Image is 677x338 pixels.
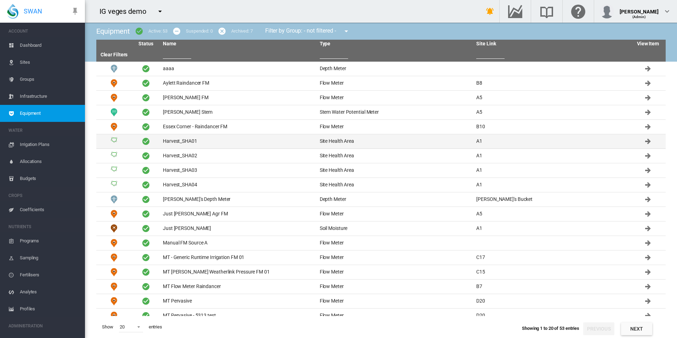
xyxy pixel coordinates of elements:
img: profile.jpg [600,4,614,18]
span: WATER [8,125,79,136]
tr: Flow Meter Aylett Raindancer FM Flow Meter B8 Click to go to equipment [96,76,666,91]
button: icon-bell-ring [483,4,497,18]
span: Active [142,253,150,262]
span: ADMINISTRATION [8,320,79,332]
span: Active [142,181,150,189]
td: Just [PERSON_NAME] [160,221,317,236]
td: [PERSON_NAME] FM [160,91,317,105]
tr: Site Health Area Harvest_SHA01 Site Health Area A1 Click to go to equipment [96,134,666,149]
td: Flow Meter [96,91,132,105]
td: Flow Meter [96,294,132,308]
span: Sampling [20,249,79,266]
td: D20 [473,309,630,323]
td: A5 [473,91,630,105]
td: Flow Meter [96,236,132,250]
td: B7 [473,280,630,294]
tr: Stem Water Potential Meter [PERSON_NAME] Stem Stem Water Potential Meter A5 Click to go to equipment [96,105,666,120]
img: 11.svg [110,224,118,233]
md-icon: Click here for help [570,7,587,16]
tr: Soil Moisture Just [PERSON_NAME] Soil Moisture A1 Click to go to equipment [96,221,666,236]
td: B10 [473,120,630,134]
td: Manual FM Source A [160,236,317,250]
span: Budgets [20,170,79,187]
td: Site Health Area [96,178,132,192]
md-icon: icon-chevron-down [663,7,671,16]
td: Essex Corner - Raindancer FM [160,120,317,134]
th: View Item [630,40,666,48]
span: Active [142,166,150,175]
td: Site Health Area [96,134,132,148]
span: Active [142,224,150,233]
md-icon: icon-menu-down [156,7,164,16]
td: A5 [473,105,630,119]
md-icon: Click to go to equipment [644,239,652,247]
span: Profiles [20,300,79,317]
tr: Flow Meter MT [PERSON_NAME] Weatherlink Pressure FM 01 Flow Meter C15 Click to go to equipment [96,265,666,280]
div: [PERSON_NAME] [620,5,659,12]
button: Click to go to equipment [641,280,655,294]
button: icon-cancel [215,24,229,38]
md-icon: Click to go to equipment [644,253,652,262]
span: Active [142,123,150,131]
div: 20 [120,324,125,329]
img: SWAN-Landscape-Logo-Colour-drop.png [7,4,18,19]
td: MT - Generic Runtime Irrigation FM 01 [160,250,317,265]
td: A5 [473,207,630,221]
td: Soil Moisture [96,221,132,236]
span: Active [142,210,150,218]
md-icon: Search the knowledge base [538,7,555,16]
td: Flow Meter [96,76,132,90]
tr: Depth Meter aaaa Depth Meter Click to go to equipment [96,62,666,76]
tr: Site Health Area Harvest_SHA04 Site Health Area A1 Click to go to equipment [96,178,666,192]
div: Filter by Group: - not filtered - [260,24,356,38]
td: A1 [473,221,630,236]
span: Active [142,108,150,117]
span: ACCOUNT [8,26,79,37]
img: 9.svg [110,282,118,291]
md-icon: icon-checkbox-marked-circle [135,27,143,35]
span: Showing 1 to 20 of 53 entries [522,326,579,331]
span: Analytes [20,283,79,300]
tr: Flow Meter MT Pervasive Flow Meter D20 Click to go to equipment [96,294,666,309]
span: Active [142,64,150,73]
div: Suspended: 0 [186,28,213,34]
button: Click to go to equipment [641,309,655,323]
td: Just [PERSON_NAME] Agr FM [160,207,317,221]
td: A1 [473,163,630,178]
md-icon: icon-pin [71,7,79,16]
md-icon: Click to go to equipment [644,79,652,88]
md-icon: Go to the Data Hub [507,7,524,16]
span: Allocations [20,153,79,170]
md-icon: Click to go to equipment [644,297,652,305]
img: 9.svg [110,253,118,262]
span: SWAN [24,7,42,16]
td: Flow Meter [317,309,474,323]
tr: Flow Meter MT Flow Meter Raindancer Flow Meter B7 Click to go to equipment [96,280,666,294]
td: [PERSON_NAME]'s Depth Meter [160,192,317,207]
td: [PERSON_NAME]'s Bucket [473,192,630,207]
md-icon: Click to go to equipment [644,108,652,117]
span: Sites [20,54,79,71]
td: MT Flow Meter Raindancer [160,280,317,294]
td: MT [PERSON_NAME] Weatherlink Pressure FM 01 [160,265,317,279]
td: Flow Meter [317,91,474,105]
td: Flow Meter [96,250,132,265]
td: A1 [473,149,630,163]
img: 3.svg [110,137,118,146]
md-icon: Click to go to equipment [644,268,652,276]
span: Active [142,282,150,291]
td: aaaa [160,62,317,76]
td: Depth Meter [96,192,132,207]
td: [PERSON_NAME] Stem [160,105,317,119]
button: Click to go to equipment [641,120,655,134]
span: Active [142,137,150,146]
span: Active [142,79,150,88]
td: D20 [473,294,630,308]
img: 20.svg [110,195,118,204]
img: 9.svg [110,210,118,218]
td: Site Health Area [96,149,132,163]
md-icon: Click to go to equipment [644,152,652,160]
td: Depth Meter [317,192,474,207]
button: Click to go to equipment [641,105,655,119]
td: Site Health Area [317,163,474,178]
